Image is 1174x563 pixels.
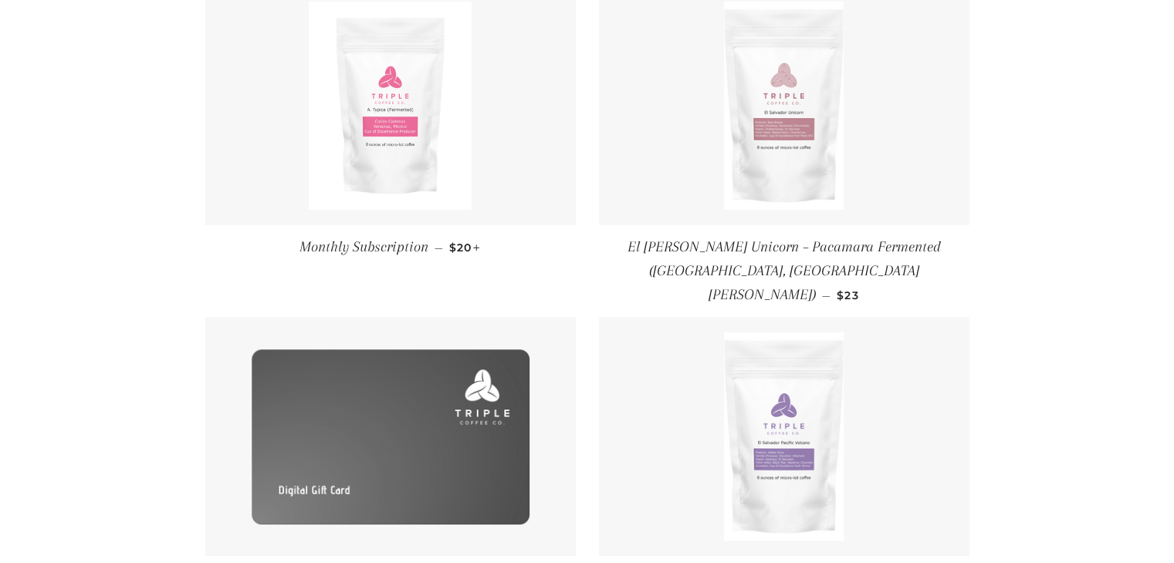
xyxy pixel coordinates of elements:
a: El Salvador Pacific Volcano (Apaneca, El Salvador) [599,317,969,556]
img: Monthly Subscription [309,2,472,210]
span: $20 [448,241,481,255]
span: — [434,241,442,255]
img: El Salvador Unicorn – Pacamara Fermented (Chalatenango, El Salvador) [724,2,843,210]
span: $23 [837,288,859,302]
a: El [PERSON_NAME] Unicorn – Pacamara Fermented ([GEOGRAPHIC_DATA], [GEOGRAPHIC_DATA][PERSON_NAME])... [599,225,969,318]
a: Monthly Subscription — $20 [205,225,576,269]
img: Gift Card-Gift Card-Triple Coffee Co. [252,349,529,524]
span: — [822,288,831,302]
a: Gift Card-Gift Card-Triple Coffee Co. [205,317,576,556]
span: El [PERSON_NAME] Unicorn – Pacamara Fermented ([GEOGRAPHIC_DATA], [GEOGRAPHIC_DATA][PERSON_NAME]) [628,238,941,304]
img: El Salvador Pacific Volcano (Apaneca, El Salvador) [724,332,843,541]
span: Monthly Subscription [299,238,428,255]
